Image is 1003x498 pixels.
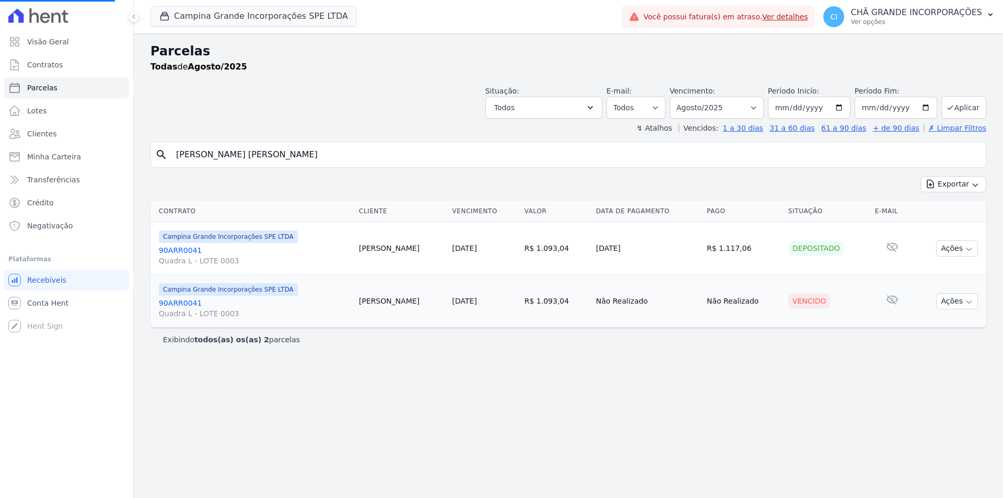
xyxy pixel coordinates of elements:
[159,245,351,266] a: 90ARR0041Quadra L - LOTE 0003
[4,54,129,75] a: Contratos
[762,13,808,21] a: Ver detalhes
[4,215,129,236] a: Negativação
[188,62,247,72] strong: Agosto/2025
[159,298,351,319] a: 90ARR0041Quadra L - LOTE 0003
[679,124,718,132] label: Vencidos:
[27,106,47,116] span: Lotes
[850,18,982,26] p: Ver opções
[644,11,808,22] span: Você possui fatura(s) em atraso.
[27,152,81,162] span: Minha Carteira
[520,222,592,275] td: R$ 1.093,04
[27,175,80,185] span: Transferências
[4,169,129,190] a: Transferências
[871,201,913,222] th: E-mail
[815,2,1003,31] button: CI CHÃ GRANDE INCORPORAÇÕES Ver opções
[150,6,357,26] button: Campina Grande Incorporações SPE LTDA
[592,201,703,222] th: Data de Pagamento
[355,275,448,328] td: [PERSON_NAME]
[27,37,69,47] span: Visão Geral
[607,87,632,95] label: E-mail:
[4,77,129,98] a: Parcelas
[4,192,129,213] a: Crédito
[592,275,703,328] td: Não Realizado
[163,334,300,345] p: Exibindo parcelas
[150,201,355,222] th: Contrato
[4,270,129,291] a: Recebíveis
[27,298,68,308] span: Conta Hent
[27,275,66,285] span: Recebíveis
[27,60,63,70] span: Contratos
[150,62,178,72] strong: Todas
[448,201,520,222] th: Vencimento
[936,293,978,309] button: Ações
[821,124,866,132] a: 61 a 90 dias
[4,31,129,52] a: Visão Geral
[159,230,298,243] span: Campina Grande Incorporações SPE LTDA
[703,275,784,328] td: Não Realizado
[520,201,592,222] th: Valor
[784,201,871,222] th: Situação
[703,222,784,275] td: R$ 1.117,06
[159,308,351,319] span: Quadra L - LOTE 0003
[924,124,986,132] a: ✗ Limpar Filtros
[4,146,129,167] a: Minha Carteira
[936,240,978,257] button: Ações
[150,42,986,61] h2: Parcelas
[159,283,298,296] span: Campina Grande Incorporações SPE LTDA
[788,241,844,256] div: Depositado
[8,253,125,265] div: Plataformas
[769,124,814,132] a: 31 a 60 dias
[768,87,819,95] label: Período Inicío:
[636,124,672,132] label: ↯ Atalhos
[703,201,784,222] th: Pago
[520,275,592,328] td: R$ 1.093,04
[485,97,602,119] button: Todos
[592,222,703,275] td: [DATE]
[670,87,715,95] label: Vencimento:
[155,148,168,161] i: search
[941,96,986,119] button: Aplicar
[355,222,448,275] td: [PERSON_NAME]
[4,123,129,144] a: Clientes
[485,87,519,95] label: Situação:
[4,293,129,314] a: Conta Hent
[27,198,54,208] span: Crédito
[4,100,129,121] a: Lotes
[452,244,477,252] a: [DATE]
[355,201,448,222] th: Cliente
[170,144,982,165] input: Buscar por nome do lote ou do cliente
[788,294,831,308] div: Vencido
[855,86,937,97] label: Período Fim:
[194,335,269,344] b: todos(as) os(as) 2
[831,13,838,20] span: CI
[27,221,73,231] span: Negativação
[494,101,515,114] span: Todos
[873,124,919,132] a: + de 90 dias
[920,176,986,192] button: Exportar
[723,124,763,132] a: 1 a 30 dias
[452,297,477,305] a: [DATE]
[27,129,56,139] span: Clientes
[850,7,982,18] p: CHÃ GRANDE INCORPORAÇÕES
[159,256,351,266] span: Quadra L - LOTE 0003
[150,61,247,73] p: de
[27,83,57,93] span: Parcelas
